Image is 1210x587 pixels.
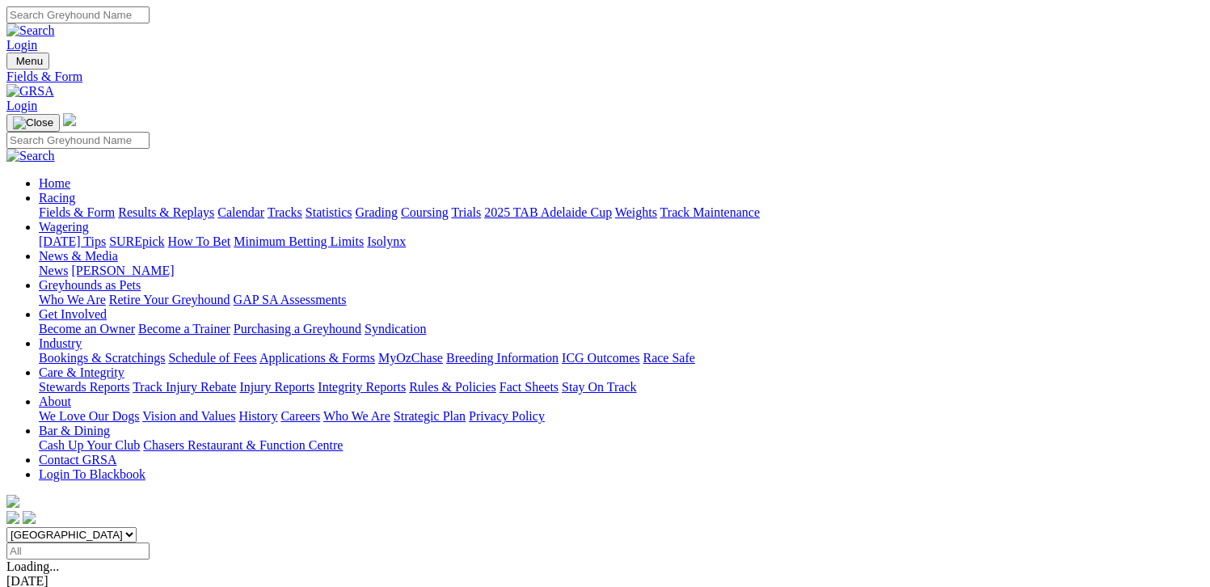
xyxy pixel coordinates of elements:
div: Greyhounds as Pets [39,293,1204,307]
a: Breeding Information [446,351,559,365]
a: Tracks [268,205,302,219]
a: ICG Outcomes [562,351,639,365]
a: Login To Blackbook [39,467,145,481]
a: Statistics [306,205,352,219]
input: Search [6,6,150,23]
a: Coursing [401,205,449,219]
a: Become a Trainer [138,322,230,336]
a: Fields & Form [39,205,115,219]
a: GAP SA Assessments [234,293,347,306]
a: Track Maintenance [660,205,760,219]
a: Purchasing a Greyhound [234,322,361,336]
a: 2025 TAB Adelaide Cup [484,205,612,219]
a: Strategic Plan [394,409,466,423]
a: Grading [356,205,398,219]
a: Racing [39,191,75,205]
a: Minimum Betting Limits [234,234,364,248]
a: Login [6,38,37,52]
button: Toggle navigation [6,114,60,132]
a: Home [39,176,70,190]
a: Cash Up Your Club [39,438,140,452]
div: Care & Integrity [39,380,1204,395]
div: Wagering [39,234,1204,249]
div: About [39,409,1204,424]
a: Isolynx [367,234,406,248]
a: Results & Replays [118,205,214,219]
a: [DATE] Tips [39,234,106,248]
div: Get Involved [39,322,1204,336]
div: Racing [39,205,1204,220]
a: About [39,395,71,408]
a: Login [6,99,37,112]
a: News [39,264,68,277]
a: Who We Are [39,293,106,306]
a: Industry [39,336,82,350]
img: GRSA [6,84,54,99]
a: Rules & Policies [409,380,496,394]
a: Track Injury Rebate [133,380,236,394]
button: Toggle navigation [6,53,49,70]
a: Chasers Restaurant & Function Centre [143,438,343,452]
a: Bar & Dining [39,424,110,437]
img: Search [6,149,55,163]
a: Injury Reports [239,380,314,394]
a: [PERSON_NAME] [71,264,174,277]
img: twitter.svg [23,511,36,524]
a: Fields & Form [6,70,1204,84]
input: Select date [6,543,150,560]
a: Privacy Policy [469,409,545,423]
img: Search [6,23,55,38]
a: How To Bet [168,234,231,248]
div: News & Media [39,264,1204,278]
a: Careers [280,409,320,423]
input: Search [6,132,150,149]
a: News & Media [39,249,118,263]
a: Wagering [39,220,89,234]
a: SUREpick [109,234,164,248]
span: Loading... [6,560,59,573]
a: Who We Are [323,409,390,423]
a: Applications & Forms [259,351,375,365]
a: Integrity Reports [318,380,406,394]
a: Vision and Values [142,409,235,423]
a: Bookings & Scratchings [39,351,165,365]
a: Race Safe [643,351,694,365]
img: Close [13,116,53,129]
a: Contact GRSA [39,453,116,467]
div: Industry [39,351,1204,365]
a: Schedule of Fees [168,351,256,365]
a: Greyhounds as Pets [39,278,141,292]
a: Syndication [365,322,426,336]
a: Trials [451,205,481,219]
img: logo-grsa-white.png [6,495,19,508]
a: Fact Sheets [500,380,559,394]
img: facebook.svg [6,511,19,524]
a: Care & Integrity [39,365,124,379]
a: History [238,409,277,423]
a: Weights [615,205,657,219]
span: Menu [16,55,43,67]
a: Become an Owner [39,322,135,336]
a: Stay On Track [562,380,636,394]
a: Calendar [217,205,264,219]
a: We Love Our Dogs [39,409,139,423]
a: Retire Your Greyhound [109,293,230,306]
div: Bar & Dining [39,438,1204,453]
img: logo-grsa-white.png [63,113,76,126]
a: Get Involved [39,307,107,321]
a: Stewards Reports [39,380,129,394]
a: MyOzChase [378,351,443,365]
